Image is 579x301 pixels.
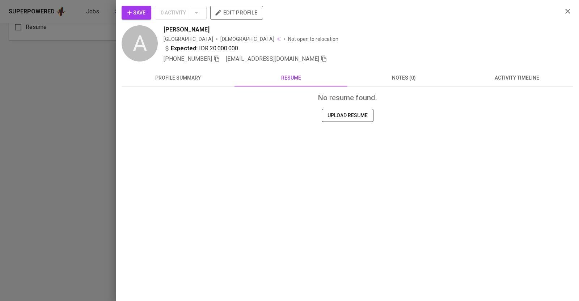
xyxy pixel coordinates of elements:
button: UPLOAD RESUME [322,109,373,122]
div: IDR 20.000.000 [164,44,238,53]
button: edit profile [210,6,263,20]
div: A [122,25,158,62]
a: edit profile [210,9,263,15]
button: Save [122,6,151,20]
div: [GEOGRAPHIC_DATA] [164,35,213,43]
span: notes (0) [352,73,456,82]
div: No resume found. [127,93,567,103]
span: profile summary [126,73,230,82]
span: UPLOAD RESUME [327,111,368,120]
span: Save [127,8,145,17]
b: Expected: [171,44,198,53]
span: [DEMOGRAPHIC_DATA] [220,35,275,43]
p: Not open to relocation [288,35,338,43]
span: resume [239,73,343,82]
span: activity timeline [465,73,569,82]
span: [PHONE_NUMBER] [164,55,212,62]
span: [EMAIL_ADDRESS][DOMAIN_NAME] [226,55,319,62]
span: edit profile [216,8,257,17]
span: [PERSON_NAME] [164,25,210,34]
